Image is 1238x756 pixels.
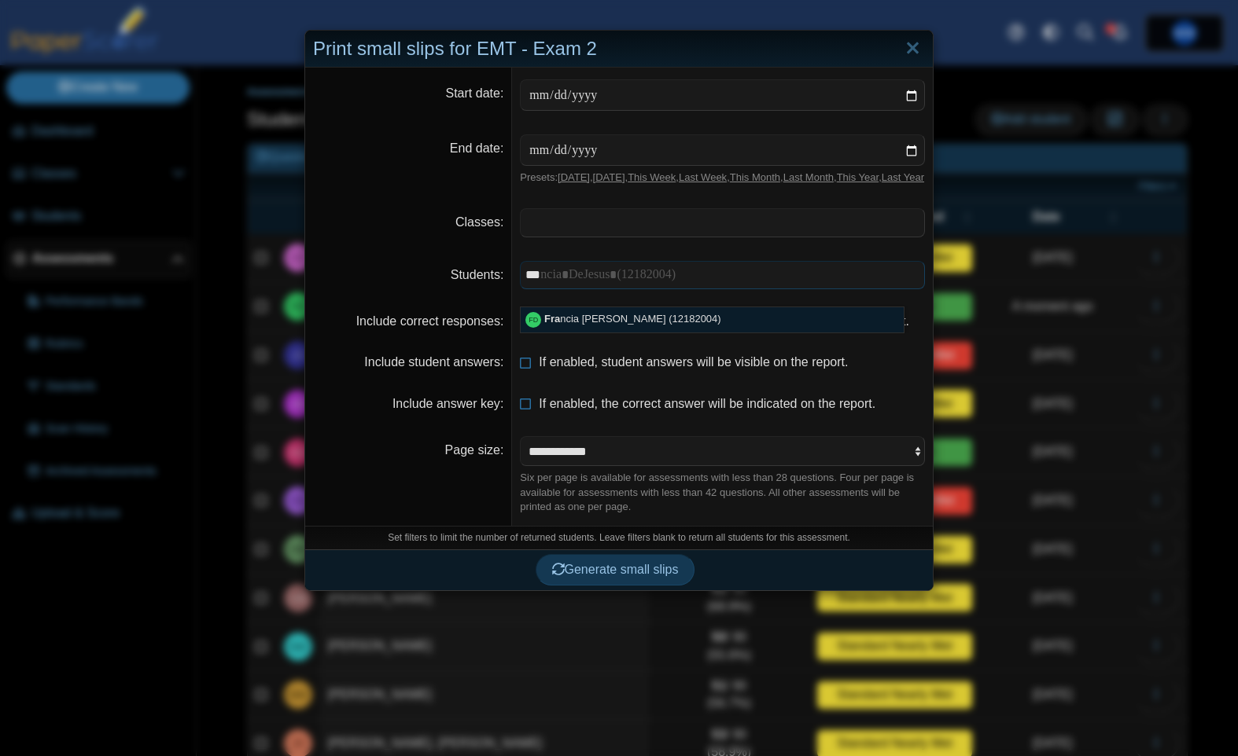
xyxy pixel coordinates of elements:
[882,171,924,183] a: Last Year
[783,171,834,183] a: Last Month
[455,215,503,229] label: Classes
[445,443,504,457] label: Page size
[356,314,504,328] label: Include correct responses
[520,471,925,514] div: Six per page is available for assessments with less than 28 questions. Four per page is available...
[558,171,590,183] a: [DATE]
[901,35,925,62] a: Close
[679,171,727,183] a: Last Week
[305,31,933,68] div: Print small slips for EMT - Exam 2
[520,171,925,185] div: Presets: , , , , , , ,
[529,317,538,324] span: Francia DeJesus
[593,171,625,183] a: [DATE]
[305,526,933,549] div: Set filters to limit the number of returned students. Leave filters blank to return all students ...
[544,313,560,325] strong: Fra
[837,171,879,183] a: This Year
[446,86,504,100] label: Start date
[539,355,848,369] span: If enabled, student answers will be visible on the report.
[628,171,676,183] a: This Week
[552,563,679,576] span: Generate small slips
[730,171,780,183] a: This Month
[451,268,504,281] label: Students
[520,261,925,289] tags: ​
[520,208,925,237] tags: ​
[536,554,695,585] button: Generate small slips
[450,141,504,155] label: End date
[539,397,875,410] span: If enabled, the correct answer will be indicated on the report.
[521,307,904,332] div: ncia [PERSON_NAME] (12182004)
[392,397,503,410] label: Include answer key
[364,355,503,369] label: Include student answers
